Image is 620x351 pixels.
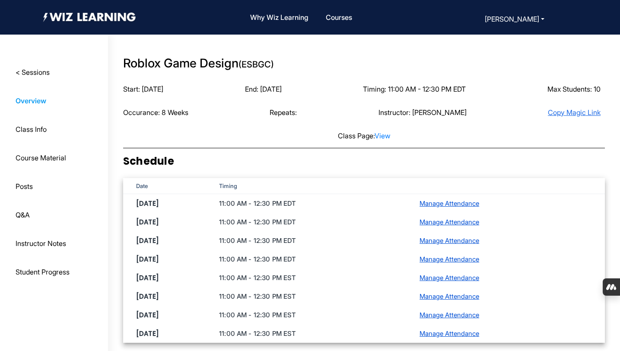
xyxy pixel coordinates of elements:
[216,324,413,343] td: 11:00 AM - 12:30 PM EST
[417,199,482,208] button: Manage Attendance
[417,236,482,245] button: Manage Attendance
[13,95,49,106] button: Overview
[13,181,35,192] button: Posts
[123,178,216,194] th: Date
[216,194,413,213] td: 11:00 AM - 12:30 PM EDT
[375,131,391,140] a: View
[123,324,216,343] td: [DATE]
[123,84,163,94] div: Start: [DATE]
[123,56,605,71] h3: Roblox Game Design
[216,268,413,287] td: 11:00 AM - 12:30 PM EST
[245,84,282,94] div: End: [DATE]
[123,194,216,213] td: [DATE]
[16,268,70,276] span: Student Progress
[123,231,216,250] td: [DATE]
[123,306,216,324] td: [DATE]
[417,273,482,282] button: Manage Attendance
[547,84,601,94] div: Max Students: 10
[16,68,50,77] span: < Sessions
[123,155,388,168] h2: Schedule
[270,107,297,118] div: Repeats:
[378,107,467,118] div: Instructor: [PERSON_NAME]
[216,213,413,231] td: 11:00 AM - 12:30 PM EDT
[13,124,49,135] button: Class Info
[548,108,601,117] a: Copy Magic Link
[247,8,312,27] a: Why Wiz Learning
[417,329,482,338] button: Manage Attendance
[16,239,66,248] span: Instructor Notes
[363,84,466,94] div: Timing: 11:00 AM - 12:30 PM EDT
[16,153,66,162] span: Course Material
[123,250,216,268] td: [DATE]
[417,292,482,301] button: Manage Attendance
[238,59,274,70] span: (ESBGC)
[13,209,32,220] button: Q&A
[13,266,72,278] button: Student Progress
[13,238,69,249] button: Instructor Notes
[216,287,413,306] td: 11:00 AM - 12:30 PM EST
[16,211,30,219] span: Q&A
[123,287,216,306] td: [DATE]
[123,268,216,287] td: [DATE]
[16,96,46,105] span: Overview
[123,213,216,231] td: [DATE]
[123,107,188,118] div: Occurance: 8 Weeks
[216,306,413,324] td: 11:00 AM - 12:30 PM EST
[417,310,482,319] button: Manage Attendance
[13,67,52,78] button: < Sessions
[16,125,47,134] span: Class Info
[16,182,33,191] span: Posts
[216,250,413,268] td: 11:00 AM - 12:30 PM EDT
[216,231,413,250] td: 11:00 AM - 12:30 PM EDT
[322,8,356,27] a: Courses
[13,152,69,163] button: Course Material
[417,217,482,227] button: Manage Attendance
[482,13,547,25] button: [PERSON_NAME]
[216,178,413,194] th: Timing
[417,255,482,264] button: Manage Attendance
